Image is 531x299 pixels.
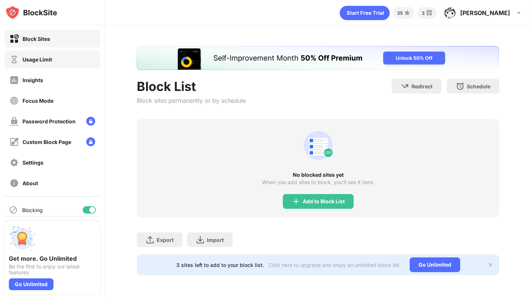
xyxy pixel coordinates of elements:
div: Blocking [22,207,43,213]
img: time-usage-off.svg [10,55,19,64]
div: Be the first to enjoy our latest features [9,264,96,275]
div: Export [157,237,174,243]
div: Custom Block Page [22,139,71,145]
div: 3 [422,10,425,16]
iframe: Banner [137,46,499,70]
img: AAcHTtcXaUfpCJ9GZOqHAUncSKXGO1K1N2MiH2XYxcKmU34Jw4c=s96-c [444,7,456,19]
div: Import [207,237,224,243]
div: Click here to upgrade and enjoy an unlimited block list. [268,262,401,268]
div: [PERSON_NAME] [460,9,510,17]
div: Go Unlimited [410,257,460,272]
div: Redirect [412,83,433,89]
img: x-button.svg [487,262,493,268]
img: points-small.svg [403,8,412,17]
img: reward-small.svg [425,8,434,17]
div: Usage Limit [22,56,52,63]
img: lock-menu.svg [86,137,95,146]
div: 35 [397,10,403,16]
img: customize-block-page-off.svg [10,137,19,147]
img: focus-off.svg [10,96,19,105]
div: Block List [137,79,246,94]
div: Insights [22,77,43,83]
div: Get more. Go Unlimited [9,255,96,262]
div: Settings [22,159,44,166]
img: logo-blocksite.svg [5,5,57,20]
div: 3 sites left to add to your block list. [176,262,264,268]
div: animation [301,128,336,163]
img: password-protection-off.svg [10,117,19,126]
img: block-on.svg [10,34,19,43]
div: Password Protection [22,118,76,124]
div: Block sites permanently or by schedule [137,97,246,104]
img: about-off.svg [10,179,19,188]
div: Focus Mode [22,98,53,104]
div: Add to Block List [303,198,345,204]
img: insights-off.svg [10,75,19,85]
div: animation [340,6,390,20]
div: Schedule [467,83,490,89]
img: blocking-icon.svg [9,205,18,214]
img: push-unlimited.svg [9,225,35,252]
div: About [22,180,38,186]
div: When you add sites to block, you’ll see it here. [262,179,374,185]
img: settings-off.svg [10,158,19,167]
div: No blocked sites yet [137,172,499,178]
img: lock-menu.svg [86,117,95,126]
div: Block Sites [22,36,50,42]
div: Go Unlimited [9,278,53,290]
